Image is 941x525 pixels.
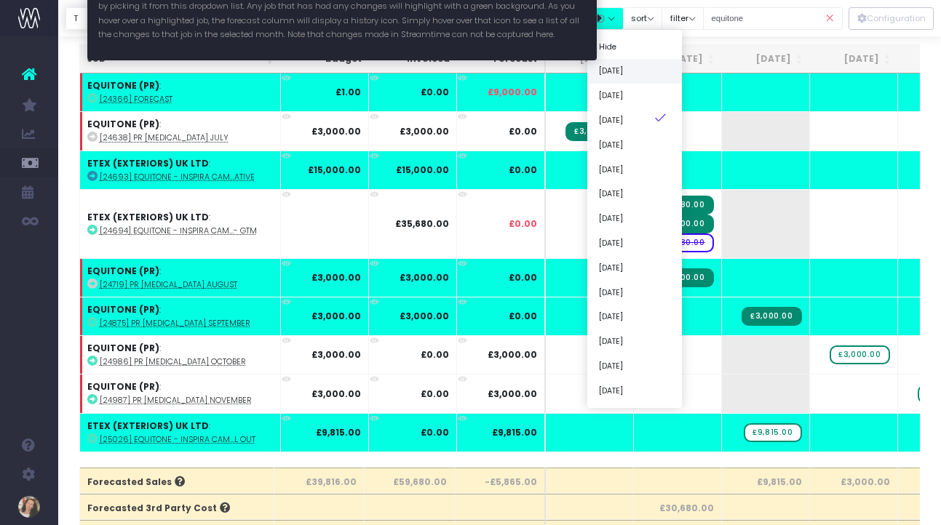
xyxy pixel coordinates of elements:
a: [DATE] [587,59,682,84]
th: Oct 25: activate to sort column ascending [810,45,898,73]
a: [DATE] [587,207,682,231]
strong: £0.00 [421,388,449,400]
span: Streamtime Invoice: ST6986 – [24719] PR Retainer August [654,268,713,287]
strong: ETEX (EXTERIORS) UK LTD [87,157,209,169]
strong: EQUITONE (PR) [87,118,159,130]
strong: £3,000.00 [400,125,449,137]
abbr: [24875] PR Retainer September [100,318,250,329]
strong: £0.00 [421,348,449,361]
a: [DATE] [587,329,682,354]
strong: £3,000.00 [311,271,361,284]
strong: £3,000.00 [311,388,361,400]
strong: ETEX (EXTERIORS) UK LTD [87,211,209,223]
a: [DATE] [587,182,682,207]
div: Vertical button group [65,7,150,30]
strong: £3,000.00 [311,310,361,322]
a: [DATE] [587,305,682,329]
th: Sep 25: activate to sort column ascending [722,45,810,73]
a: [DATE] [587,108,682,133]
abbr: [25026] Equitone - Inspira Campaign - Roll Out [100,434,255,445]
span: Streamtime Invoice: ST6959 – [24638] PR Retainer July [565,122,625,141]
abbr: [24638] PR Retainer July [100,132,229,143]
span: £0.00 [509,271,537,284]
strong: £9,815.00 [316,426,361,438]
td: : [80,73,281,111]
button: F [86,7,107,30]
a: [DATE] [587,256,682,281]
span: £3,000.00 [488,388,537,401]
a: [DATE] [587,84,682,108]
td: : [80,374,281,412]
abbr: [24986] PR Retainer October [100,356,246,367]
td: : [80,151,281,189]
td: : [80,258,281,297]
a: [DATE] [587,157,682,182]
strong: £3,000.00 [400,271,449,284]
strong: £3,000.00 [400,310,449,322]
strong: EQUITONE (PR) [87,342,159,354]
span: £0.00 [509,125,537,138]
th: £30,680.00 [634,494,722,520]
strong: EQUITONE (PR) [87,265,159,277]
button: sort [623,7,663,30]
strong: £3,000.00 [311,125,361,137]
span: £3,000.00 [488,348,537,361]
button: T [65,7,87,30]
th: Forecasted 3rd Party Cost [80,494,274,520]
td: : [80,111,281,150]
td: : [80,297,281,335]
span: Streamtime Invoice: ST7040 – Equitone - Inspira Campaign - GTM [654,215,713,233]
span: £0.00 [509,164,537,177]
strong: £35,680.00 [395,217,449,230]
abbr: [24693] Equitone - Inspira Campaign - Creative [100,172,255,183]
th: £39,816.00 [274,468,365,494]
button: Configuration [849,7,934,30]
span: Streamtime Invoice: ST7055 – [24875] PR Retainer September [742,307,801,326]
span: £9,815.00 [492,426,537,439]
a: [DATE] [587,133,682,158]
strong: £0.00 [421,86,449,98]
abbr: [24719] PR Retainer August [100,279,237,290]
strong: EQUITONE (PR) [87,303,159,316]
td: : [80,189,281,258]
strong: £1.00 [335,86,361,98]
strong: £0.00 [421,426,449,438]
td: : [80,413,281,452]
strong: £3,000.00 [311,348,361,361]
th: £9,815.00 [722,468,810,494]
input: Search... [703,7,843,30]
td: : [80,335,281,374]
abbr: [24987] PR Retainer November [100,395,252,406]
a: Hide [587,35,682,60]
th: -£5,865.00 [455,468,546,494]
th: £59,680.00 [365,468,455,494]
strong: £15,000.00 [396,164,449,176]
a: [DATE] [587,231,682,256]
div: Vertical button group [849,7,934,30]
a: [DATE] [587,379,682,404]
th: Job: activate to sort column ascending [80,45,281,73]
strong: ETEX (EXTERIORS) UK LTD [87,420,209,432]
span: £0.00 [509,310,537,323]
span: £9,000.00 [488,86,537,99]
span: Forecasted Sales [87,476,185,489]
a: [DATE] [587,280,682,305]
button: filter [662,7,704,30]
a: [DATE] [587,354,682,379]
strong: £15,000.00 [308,164,361,176]
abbr: [24694] Equitone - Inspira Campaign - GTM [100,225,257,236]
img: images/default_profile_image.png [18,496,40,518]
span: £0.00 [509,217,537,231]
th: £3,000.00 [810,468,898,494]
span: wayahead Sales Forecast Item [744,423,801,442]
abbr: [24366] Forecast [100,94,172,105]
strong: EQUITONE (PR) [87,380,159,393]
strong: EQUITONE (PR) [87,79,159,92]
span: wayahead Sales Forecast Item [830,345,889,364]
